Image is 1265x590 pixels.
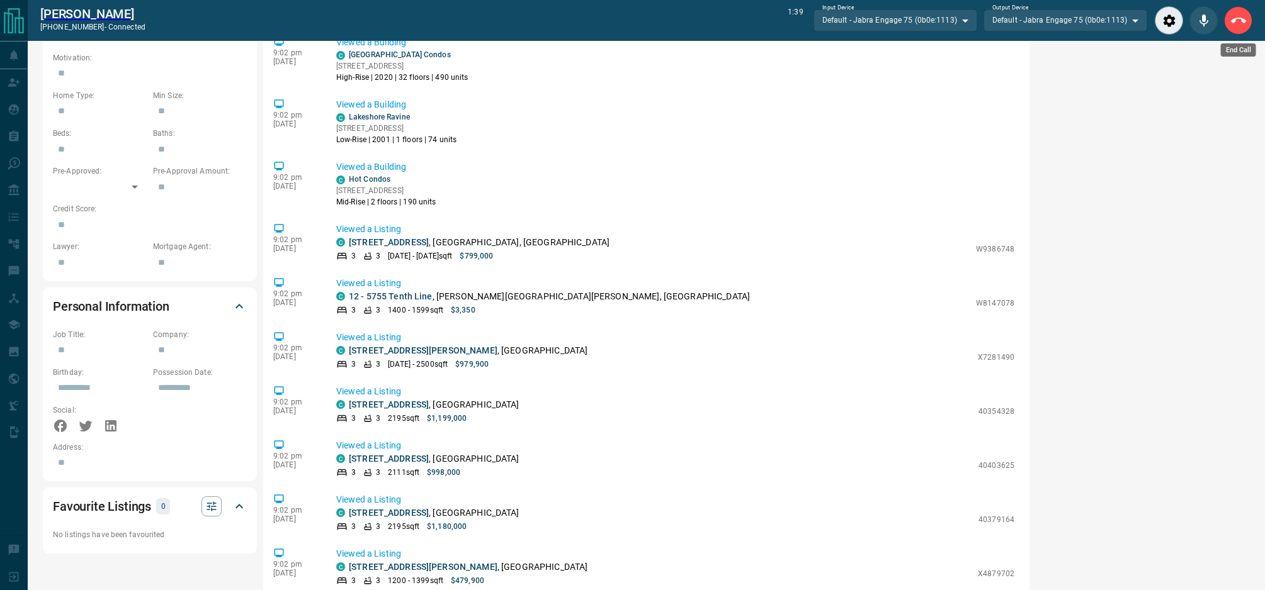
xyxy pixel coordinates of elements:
p: 9:02 pm [273,111,317,120]
div: condos.ca [336,346,345,355]
p: 3 [351,413,356,424]
p: 9:02 pm [273,452,317,460]
a: [PERSON_NAME] [40,6,145,21]
p: Motivation: [53,52,247,64]
p: 3 [376,359,380,370]
p: Home Type: [53,90,147,101]
p: [DATE] [273,460,317,469]
p: Address: [53,442,247,453]
p: [DATE] [273,120,317,128]
p: X7281490 [978,352,1014,363]
p: [STREET_ADDRESS] [336,123,457,134]
div: condos.ca [336,51,345,60]
a: [STREET_ADDRESS] [349,237,429,247]
div: Personal Information [53,291,247,321]
p: [DATE] [273,515,317,523]
a: [STREET_ADDRESS] [349,399,429,409]
p: , [GEOGRAPHIC_DATA] [349,560,587,574]
p: 3 [376,467,380,478]
p: [DATE] [273,182,317,191]
p: Viewed a Listing [336,331,1014,344]
p: Possession Date: [153,367,247,378]
div: condos.ca [336,175,345,184]
p: $979,900 [455,359,489,370]
p: 9:02 pm [273,343,317,352]
p: Birthday: [53,367,147,378]
p: Viewed a Listing [336,493,1014,506]
a: [STREET_ADDRESS] [349,454,429,464]
p: 40354328 [979,406,1014,417]
a: Lakeshore Ravine [349,113,410,121]
div: condos.ca [336,454,345,463]
p: 9:02 pm [273,289,317,298]
p: Low-Rise | 2001 | 1 floors | 74 units [336,134,457,145]
p: [DATE] [273,57,317,66]
p: Mid-Rise | 2 floors | 190 units [336,196,436,208]
p: 3 [351,575,356,586]
a: [STREET_ADDRESS][PERSON_NAME] [349,562,497,572]
p: 3 [376,304,380,316]
p: Viewed a Building [336,160,1014,174]
p: 3 [351,359,356,370]
p: [DATE] [273,244,317,253]
p: 3 [351,521,356,532]
p: No listings have been favourited [53,529,247,540]
p: $1,180,000 [427,521,467,532]
p: Viewed a Listing [336,223,1014,236]
p: Job Title: [53,329,147,340]
p: 3 [351,304,356,316]
p: [DATE] - 2500 sqft [388,359,448,370]
p: [DATE] [273,406,317,415]
p: [STREET_ADDRESS] [336,185,436,196]
label: Input Device [822,4,854,12]
p: Beds: [53,128,147,139]
p: [DATE] [273,352,317,361]
p: 0 [160,499,166,513]
p: 2195 sqft [388,413,419,424]
p: [DATE] [273,569,317,577]
p: [DATE] - [DATE] sqft [388,250,452,262]
p: [PHONE_NUMBER] - [40,21,145,33]
p: Baths: [153,128,247,139]
p: 2195 sqft [388,521,419,532]
p: 1:39 [788,6,803,35]
p: $479,900 [451,575,484,586]
p: Viewed a Listing [336,277,1014,290]
p: , [GEOGRAPHIC_DATA] [349,452,519,465]
p: Pre-Approved: [53,165,147,177]
p: 9:02 pm [273,560,317,569]
p: Viewed a Building [336,98,1014,111]
p: , [PERSON_NAME][GEOGRAPHIC_DATA][PERSON_NAME], [GEOGRAPHIC_DATA] [349,290,750,303]
p: [STREET_ADDRESS] [336,60,468,72]
p: 3 [376,521,380,532]
span: connected [108,23,145,31]
p: Viewed a Listing [336,439,1014,452]
p: , [GEOGRAPHIC_DATA] [349,506,519,520]
a: [STREET_ADDRESS] [349,508,429,518]
p: , [GEOGRAPHIC_DATA], [GEOGRAPHIC_DATA] [349,236,610,249]
p: 3 [376,250,380,262]
p: $799,000 [460,250,493,262]
label: Output Device [992,4,1028,12]
p: Viewed a Building [336,36,1014,49]
a: [GEOGRAPHIC_DATA] Condos [349,50,451,59]
p: $998,000 [427,467,460,478]
p: 9:02 pm [273,398,317,406]
p: Social: [53,404,147,416]
p: 9:02 pm [273,173,317,182]
p: 3 [351,467,356,478]
div: End Call [1224,6,1252,35]
p: 1200 - 1399 sqft [388,575,443,586]
p: Credit Score: [53,203,247,214]
p: Pre-Approval Amount: [153,165,247,177]
div: condos.ca [336,113,345,122]
div: End Call [1221,43,1256,57]
p: W9386748 [976,243,1014,255]
h2: Personal Information [53,296,169,316]
p: $3,350 [451,304,475,316]
a: Hot Condos [349,175,390,184]
p: , [GEOGRAPHIC_DATA] [349,344,587,357]
p: Lawyer: [53,241,147,252]
div: Default - Jabra Engage 75 (0b0e:1113) [814,9,977,31]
